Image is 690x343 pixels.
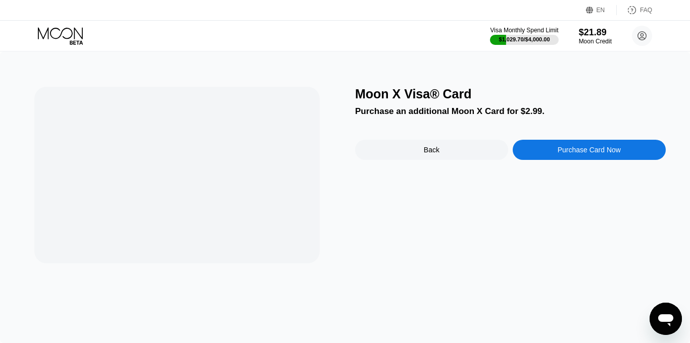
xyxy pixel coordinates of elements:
[513,140,666,160] div: Purchase Card Now
[650,303,682,335] iframe: Button to launch messaging window, conversation in progress
[579,38,612,45] div: Moon Credit
[579,27,612,38] div: $21.89
[355,87,666,101] div: Moon X Visa® Card
[579,27,612,45] div: $21.89Moon Credit
[617,5,652,15] div: FAQ
[597,7,605,14] div: EN
[640,7,652,14] div: FAQ
[490,27,558,34] div: Visa Monthly Spend Limit
[558,146,621,154] div: Purchase Card Now
[490,27,558,45] div: Visa Monthly Spend Limit$1,029.70/$4,000.00
[586,5,617,15] div: EN
[355,140,508,160] div: Back
[424,146,439,154] div: Back
[355,106,666,117] div: Purchase an additional Moon X Card for $2.99.
[499,36,550,42] div: $1,029.70 / $4,000.00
